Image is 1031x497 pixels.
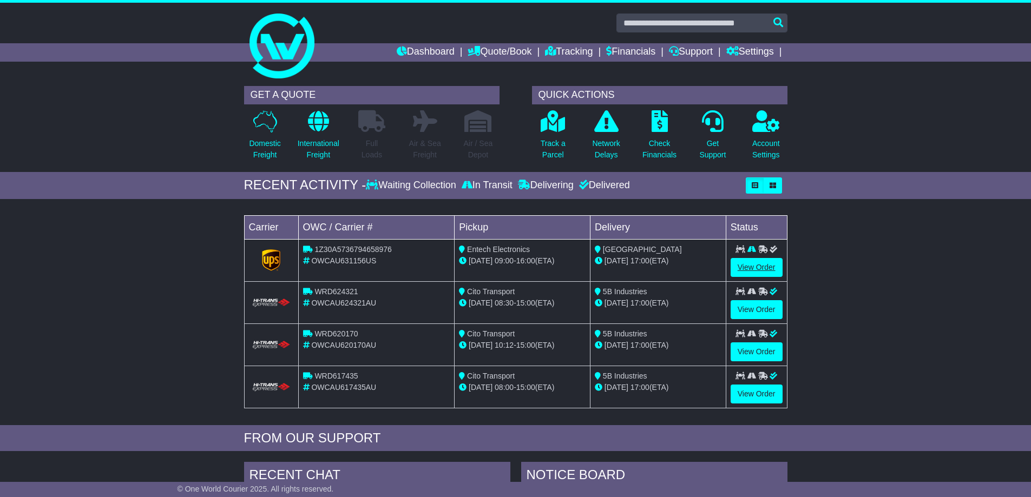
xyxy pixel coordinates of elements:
[606,43,655,62] a: Financials
[358,138,385,161] p: Full Loads
[731,258,783,277] a: View Order
[603,287,647,296] span: 5B Industries
[603,329,647,338] span: 5B Industries
[631,256,649,265] span: 17:00
[726,215,787,239] td: Status
[595,255,721,267] div: (ETA)
[590,215,726,239] td: Delivery
[459,340,586,351] div: - (ETA)
[731,385,783,403] a: View Order
[311,256,376,265] span: OWCAU631156US
[592,110,620,167] a: NetworkDelays
[495,299,514,307] span: 08:30
[516,383,535,392] span: 15:00
[752,138,780,161] p: Account Settings
[251,340,292,350] img: HiTrans.png
[516,256,535,265] span: 16:00
[495,341,514,349] span: 10:12
[469,256,492,265] span: [DATE]
[731,342,783,361] a: View Order
[249,138,280,161] p: Domestic Freight
[731,300,783,319] a: View Order
[603,372,647,380] span: 5B Industries
[515,180,576,191] div: Delivering
[752,110,780,167] a: AccountSettings
[592,138,620,161] p: Network Delays
[631,341,649,349] span: 17:00
[595,340,721,351] div: (ETA)
[495,383,514,392] span: 08:00
[467,287,515,296] span: Cito Transport
[642,110,677,167] a: CheckFinancials
[455,215,590,239] td: Pickup
[541,138,566,161] p: Track a Parcel
[540,110,566,167] a: Track aParcel
[248,110,281,167] a: DomesticFreight
[409,138,441,161] p: Air & Sea Freight
[297,110,340,167] a: InternationalFreight
[251,298,292,308] img: HiTrans.png
[244,86,500,104] div: GET A QUOTE
[595,382,721,393] div: (ETA)
[459,297,586,309] div: - (ETA)
[468,43,531,62] a: Quote/Book
[605,256,628,265] span: [DATE]
[298,215,455,239] td: OWC / Carrier #
[516,341,535,349] span: 15:00
[464,138,493,161] p: Air / Sea Depot
[311,383,376,392] span: OWCAU617435AU
[178,485,334,493] span: © One World Courier 2025. All rights reserved.
[469,383,492,392] span: [DATE]
[642,138,677,161] p: Check Financials
[251,382,292,393] img: HiTrans.png
[699,110,726,167] a: GetSupport
[397,43,455,62] a: Dashboard
[459,382,586,393] div: - (ETA)
[262,249,280,271] img: GetCarrierServiceLogo
[244,177,366,193] div: RECENT ACTIVITY -
[726,43,774,62] a: Settings
[545,43,593,62] a: Tracking
[595,297,721,309] div: (ETA)
[467,372,515,380] span: Cito Transport
[532,86,787,104] div: QUICK ACTIONS
[298,138,339,161] p: International Freight
[314,287,358,296] span: WRD624321
[576,180,630,191] div: Delivered
[366,180,458,191] div: Waiting Collection
[244,430,787,446] div: FROM OUR SUPPORT
[669,43,713,62] a: Support
[605,341,628,349] span: [DATE]
[311,299,376,307] span: OWCAU624321AU
[244,462,510,491] div: RECENT CHAT
[314,245,391,254] span: 1Z30A5736794658976
[631,299,649,307] span: 17:00
[699,138,726,161] p: Get Support
[311,341,376,349] span: OWCAU620170AU
[516,299,535,307] span: 15:00
[605,299,628,307] span: [DATE]
[469,341,492,349] span: [DATE]
[467,329,515,338] span: Cito Transport
[495,256,514,265] span: 09:00
[314,329,358,338] span: WRD620170
[459,255,586,267] div: - (ETA)
[631,383,649,392] span: 17:00
[605,383,628,392] span: [DATE]
[314,372,358,380] span: WRD617435
[469,299,492,307] span: [DATE]
[603,245,682,254] span: [GEOGRAPHIC_DATA]
[467,245,530,254] span: Entech Electronics
[459,180,515,191] div: In Transit
[521,462,787,491] div: NOTICE BOARD
[244,215,298,239] td: Carrier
